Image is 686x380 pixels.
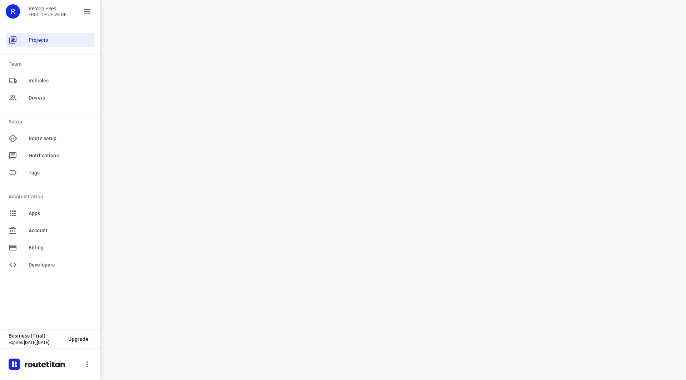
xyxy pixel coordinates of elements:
[6,33,94,47] div: Projects
[29,77,91,85] span: Vehicles
[29,244,91,252] span: Billing
[6,223,94,238] div: Account
[6,148,94,163] div: Notifications
[29,94,91,102] span: Drivers
[29,261,91,269] span: Developers
[6,206,94,221] div: Apps
[6,131,94,146] div: Route setup
[6,74,94,88] div: Vehicles
[6,4,20,19] div: R
[29,36,91,44] span: Projects
[63,333,94,345] button: Upgrade
[29,227,91,234] span: Account
[6,166,94,180] div: Tags
[9,193,94,201] p: Administration
[29,152,91,159] span: Notifications
[9,333,63,339] p: Business (Trial)
[9,340,63,345] p: Expires [DATE][DATE]
[29,135,91,142] span: Route setup
[6,258,94,272] div: Developers
[9,118,94,126] p: Setup
[29,169,91,177] span: Tags
[29,12,67,17] p: FRUIT OP JE WERK
[6,91,94,105] div: Drivers
[29,6,67,11] p: Remco Peek
[29,210,91,217] span: Apps
[68,336,89,342] span: Upgrade
[6,240,94,255] div: Billing
[9,60,94,68] p: Team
